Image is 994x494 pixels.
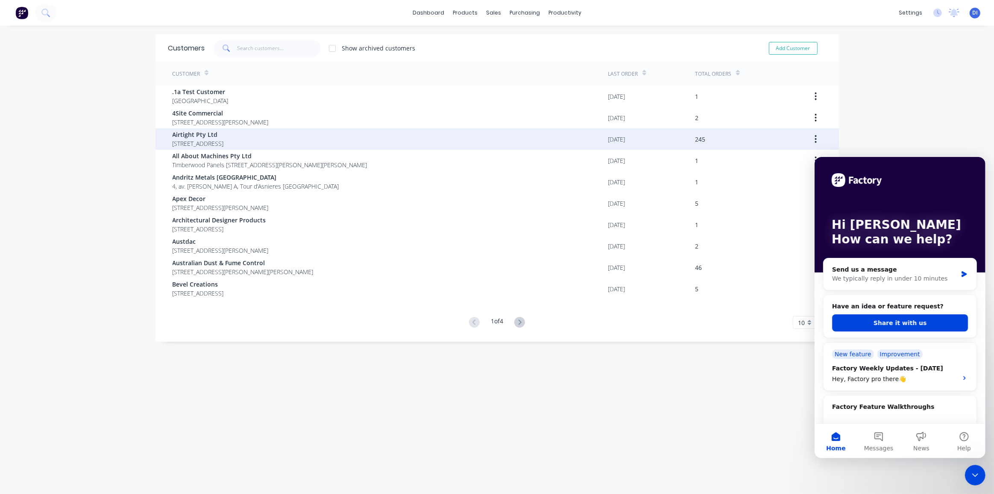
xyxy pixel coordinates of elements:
[695,177,699,186] div: 1
[972,9,978,17] span: DI
[449,6,482,19] div: products
[608,113,625,122] div: [DATE]
[15,6,28,19] img: Factory
[695,199,699,208] div: 5
[608,242,625,251] div: [DATE]
[815,157,985,458] iframe: Intercom live chat
[491,317,503,329] div: 1 of 4
[608,199,625,208] div: [DATE]
[695,284,699,293] div: 5
[173,151,367,160] span: All About Machines Pty Ltd
[695,135,706,144] div: 245
[505,6,544,19] div: purchasing
[173,173,339,182] span: Andritz Metals [GEOGRAPHIC_DATA]
[769,42,818,55] button: Add Customer
[173,267,314,276] span: [STREET_ADDRESS][PERSON_NAME][PERSON_NAME]
[608,263,625,272] div: [DATE]
[173,96,229,105] span: [GEOGRAPHIC_DATA]
[173,258,314,267] span: Australian Dust & Fume Control
[173,237,269,246] span: Austdac
[173,225,266,234] span: [STREET_ADDRESS]
[173,194,269,203] span: Apex Decor
[173,289,224,298] span: [STREET_ADDRESS]
[173,109,269,118] span: 4Site Commercial
[695,220,699,229] div: 1
[608,135,625,144] div: [DATE]
[173,246,269,255] span: [STREET_ADDRESS][PERSON_NAME]
[342,44,416,53] div: Show archived customers
[608,92,625,101] div: [DATE]
[173,87,229,96] span: .1a Test Customer
[168,43,205,53] div: Customers
[173,160,367,169] span: Timberwood Panels [STREET_ADDRESS][PERSON_NAME][PERSON_NAME]
[173,280,224,289] span: Bevel Creations
[482,6,505,19] div: sales
[173,203,269,212] span: [STREET_ADDRESS][PERSON_NAME]
[173,70,200,78] div: Customer
[173,216,266,225] span: Architectural Designer Products
[695,70,732,78] div: Total Orders
[608,220,625,229] div: [DATE]
[608,70,638,78] div: Last Order
[695,242,699,251] div: 2
[894,6,927,19] div: settings
[798,318,805,327] span: 10
[173,130,224,139] span: Airtight Pty Ltd
[544,6,586,19] div: productivity
[695,263,702,272] div: 46
[695,92,699,101] div: 1
[608,177,625,186] div: [DATE]
[695,113,699,122] div: 2
[608,156,625,165] div: [DATE]
[965,465,985,485] iframe: Intercom live chat
[173,118,269,127] span: [STREET_ADDRESS][PERSON_NAME]
[608,284,625,293] div: [DATE]
[408,6,449,19] a: dashboard
[695,156,699,165] div: 1
[173,139,224,148] span: [STREET_ADDRESS]
[237,40,320,57] input: Search customers...
[173,182,339,191] span: 4, av. [PERSON_NAME] A, Tour d’Asnieres [GEOGRAPHIC_DATA]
